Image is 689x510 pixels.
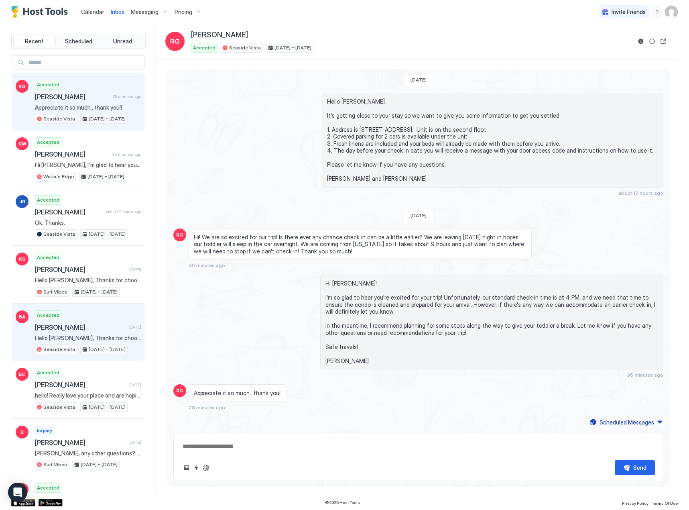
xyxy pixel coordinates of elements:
[194,390,282,397] span: Appreciate it so much.. thank you!!
[11,499,35,506] a: App Store
[327,98,658,182] span: Hello [PERSON_NAME] It's getting close to your stay so we want to give you some information to ge...
[652,501,678,506] span: Terms Of Use
[229,44,261,51] span: Seaside Vista
[19,255,25,263] span: KS
[622,498,648,507] a: Privacy Policy
[35,161,141,169] span: Hi [PERSON_NAME], I'm glad to hear you're excited! I'll do my best to accommodate an early check-...
[636,37,646,46] button: Reservation information
[622,501,648,506] span: Privacy Policy
[89,231,126,238] span: [DATE] - [DATE]
[112,152,141,157] span: 35 minutes ago
[189,404,225,410] span: 28 minutes ago
[37,484,59,492] span: Accepted
[191,463,201,473] button: Quick reply
[25,38,44,45] span: Recent
[43,231,75,238] span: Seaside Vista
[35,439,125,447] span: [PERSON_NAME]
[113,94,141,99] span: 28 minutes ago
[35,335,141,342] span: Hello [PERSON_NAME], Thanks for choosing to stay at our place! We are sure you will love it. We w...
[43,461,67,468] span: Surf Vibes
[35,208,102,216] span: [PERSON_NAME]
[43,346,75,353] span: Seaside Vista
[81,288,118,296] span: [DATE] - [DATE]
[665,6,678,18] div: User profile
[411,212,427,218] span: [DATE]
[19,313,25,320] span: BA
[35,150,109,158] span: [PERSON_NAME]
[170,37,180,46] span: RG
[325,280,658,364] span: Hi [PERSON_NAME]! I'm so glad to hear you're excited for your trip! Unfortunately, our standard c...
[35,104,141,111] span: Appreciate it so much.. thank you!!
[11,6,71,18] a: Host Tools Logo
[35,450,141,457] span: [PERSON_NAME], any other questions? Are you still interested in the property that week?
[37,139,59,146] span: Accepted
[176,231,183,239] span: RG
[37,427,52,434] span: Inquiry
[128,324,141,330] span: [DATE]
[131,8,159,16] span: Messaging
[37,312,59,319] span: Accepted
[89,404,126,411] span: [DATE] - [DATE]
[627,372,663,378] span: 35 minutes ago
[37,196,59,204] span: Accepted
[589,417,663,428] button: Scheduled Messages
[81,8,104,15] span: Calendar
[35,93,110,101] span: [PERSON_NAME]
[189,262,225,268] span: 36 minutes ago
[43,115,75,122] span: Seaside Vista
[35,277,141,284] span: Hello [PERSON_NAME], Thanks for choosing to stay at our place! We are sure you will love it. We w...
[89,115,126,122] span: [DATE] - [DATE]
[35,381,125,389] span: [PERSON_NAME]
[113,38,132,45] span: Unread
[176,387,183,394] span: RG
[175,8,192,16] span: Pricing
[128,267,141,272] span: [DATE]
[182,463,191,473] button: Upload image
[201,463,211,473] button: ChatGPT Auto Reply
[191,31,248,40] span: [PERSON_NAME]
[111,8,124,15] span: Inbox
[19,198,25,205] span: JR
[35,219,141,226] span: Ok. Thanks.
[106,209,141,214] span: about 22 hours ago
[43,404,75,411] span: Seaside Vista
[18,83,26,90] span: RG
[43,288,67,296] span: Surf Vibes
[618,190,663,196] span: about 17 hours ago
[81,8,104,16] a: Calendar
[19,371,25,378] span: EC
[8,483,27,502] div: Open Intercom Messenger
[87,173,124,180] span: [DATE] - [DATE]
[57,36,100,47] button: Scheduled
[25,56,144,69] input: Input Field
[37,254,59,261] span: Accepted
[615,460,655,475] button: Send
[612,8,646,16] span: Invite Friends
[35,323,125,331] span: [PERSON_NAME]
[652,498,678,507] a: Terms Of Use
[35,392,141,399] span: hello! Really love your place and are hoping to book it- is there 2 parking spots available? we h...
[65,38,92,45] span: Scheduled
[652,7,662,17] div: menu
[128,440,141,445] span: [DATE]
[600,418,654,426] div: Scheduled Messages
[81,461,118,468] span: [DATE] - [DATE]
[325,500,360,505] span: © 2025 Host Tools
[411,77,427,83] span: [DATE]
[193,44,215,51] span: Accepted
[18,140,26,147] span: KM
[633,463,646,472] div: Send
[39,499,63,506] a: Google Play Store
[101,36,144,47] button: Unread
[128,382,141,388] span: [DATE]
[647,37,657,46] button: Sync reservation
[13,36,56,47] button: Recent
[274,44,311,51] span: [DATE] - [DATE]
[37,81,59,88] span: Accepted
[20,428,24,436] span: S
[194,234,526,255] span: Hi! We are so excited for our trip! Is there ever any chance check in can be a little earlier? We...
[11,34,146,49] div: tab-group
